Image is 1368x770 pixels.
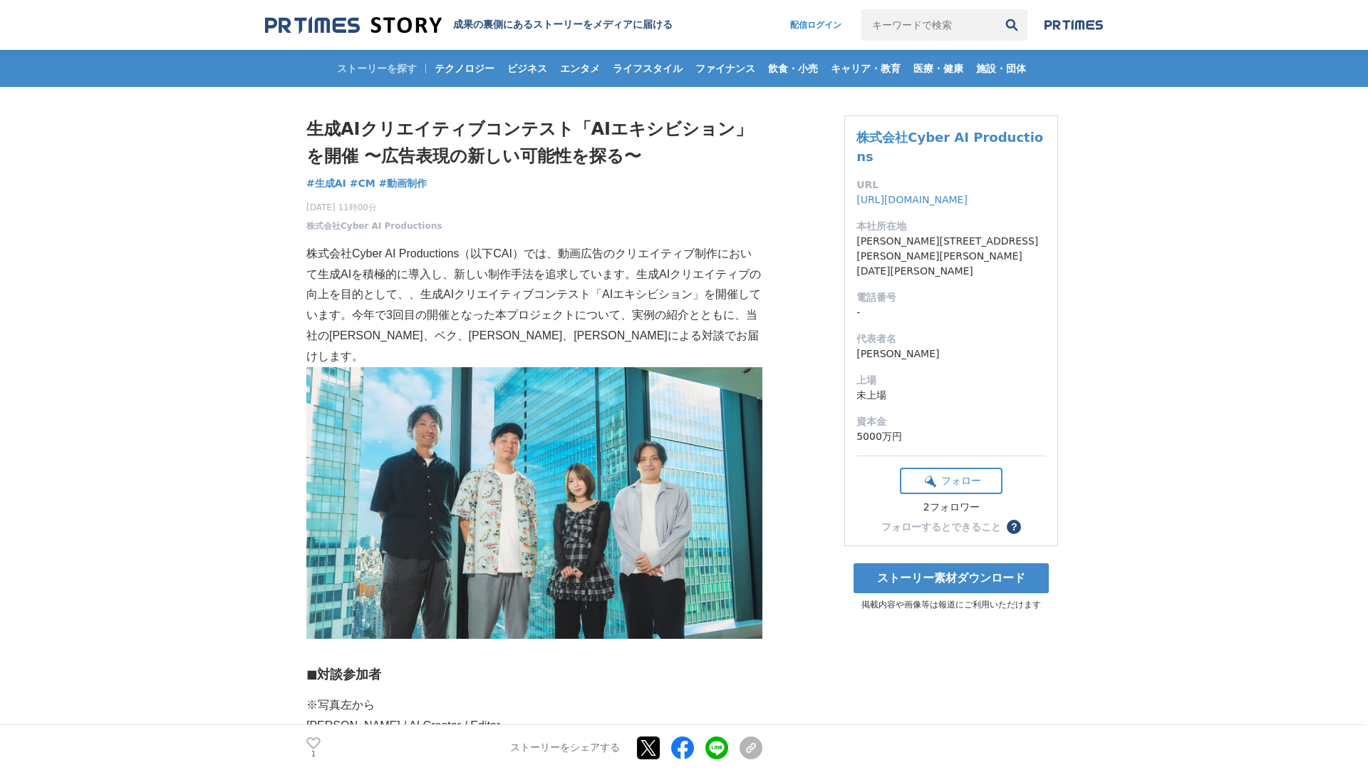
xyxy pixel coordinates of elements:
div: フォローするとできること [881,522,1001,532]
a: 株式会社Cyber AI Productions [306,220,442,232]
span: 飲食・小売 [762,62,824,75]
a: 株式会社Cyber AI Productions [856,130,1043,164]
span: ビジネス [502,62,553,75]
span: #CM [350,177,375,190]
span: #生成AI [306,177,346,190]
button: フォロー [900,468,1002,494]
dt: 資本金 [856,414,1046,429]
dd: 5000万円 [856,429,1046,444]
input: キーワードで検索 [861,9,996,41]
p: ※写真左から [306,695,762,716]
p: [PERSON_NAME] / AI Creator / Editor [306,716,762,736]
span: キャリア・教育 [825,62,906,75]
p: 株式会社Cyber AI Productions（以下CAI）では、動画広告のクリエイティブ制作において生成AIを積極的に導入し、新しい制作手法を追求しています。生成AIクリエイティブの向上を目... [306,244,762,367]
button: ？ [1007,520,1021,534]
span: [DATE] 11時00分 [306,201,442,214]
p: 掲載内容や画像等は報道にご利用いただけます [844,599,1058,611]
span: ？ [1009,522,1019,532]
dt: URL [856,178,1046,192]
a: #CM [350,176,375,191]
span: 医療・健康 [908,62,969,75]
span: #動画制作 [378,177,427,190]
a: ビジネス [502,50,553,87]
dt: 上場 [856,373,1046,388]
a: ライフスタイル [607,50,688,87]
dd: [PERSON_NAME] [856,346,1046,361]
dd: - [856,305,1046,320]
img: 成果の裏側にあるストーリーをメディアに届ける [265,16,442,35]
span: 施設・団体 [970,62,1032,75]
dt: 代表者名 [856,332,1046,346]
span: ライフスタイル [607,62,688,75]
a: 成果の裏側にあるストーリーをメディアに届ける 成果の裏側にあるストーリーをメディアに届ける [265,16,673,35]
a: 医療・健康 [908,50,969,87]
a: #動画制作 [378,176,427,191]
dt: 本社所在地 [856,219,1046,234]
h3: ◼︎対談参加者 [306,664,762,685]
a: [URL][DOMAIN_NAME] [856,194,968,205]
span: エンタメ [554,62,606,75]
span: テクノロジー [429,62,500,75]
img: thumbnail_a8bf7e80-871d-11f0-9b01-47743b3a16a4.jpg [306,367,762,640]
a: 配信ログイン [776,9,856,41]
h1: 生成AIクリエイティブコンテスト「AIエキシビション」を開催 〜広告表現の新しい可能性を探る〜 [306,115,762,170]
a: キャリア・教育 [825,50,906,87]
button: 検索 [996,9,1027,41]
p: ストーリーをシェアする [510,741,620,754]
dd: 未上場 [856,388,1046,403]
img: prtimes [1045,19,1103,31]
a: エンタメ [554,50,606,87]
a: 飲食・小売 [762,50,824,87]
dd: [PERSON_NAME][STREET_ADDRESS][PERSON_NAME][PERSON_NAME][DATE][PERSON_NAME] [856,234,1046,279]
p: 1 [306,751,321,758]
a: テクノロジー [429,50,500,87]
a: 施設・団体 [970,50,1032,87]
span: ファイナンス [690,62,761,75]
a: #生成AI [306,176,346,191]
a: ファイナンス [690,50,761,87]
div: 2フォロワー [900,501,1002,514]
dt: 電話番号 [856,290,1046,305]
h2: 成果の裏側にあるストーリーをメディアに届ける [453,19,673,31]
a: ストーリー素材ダウンロード [854,563,1049,593]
